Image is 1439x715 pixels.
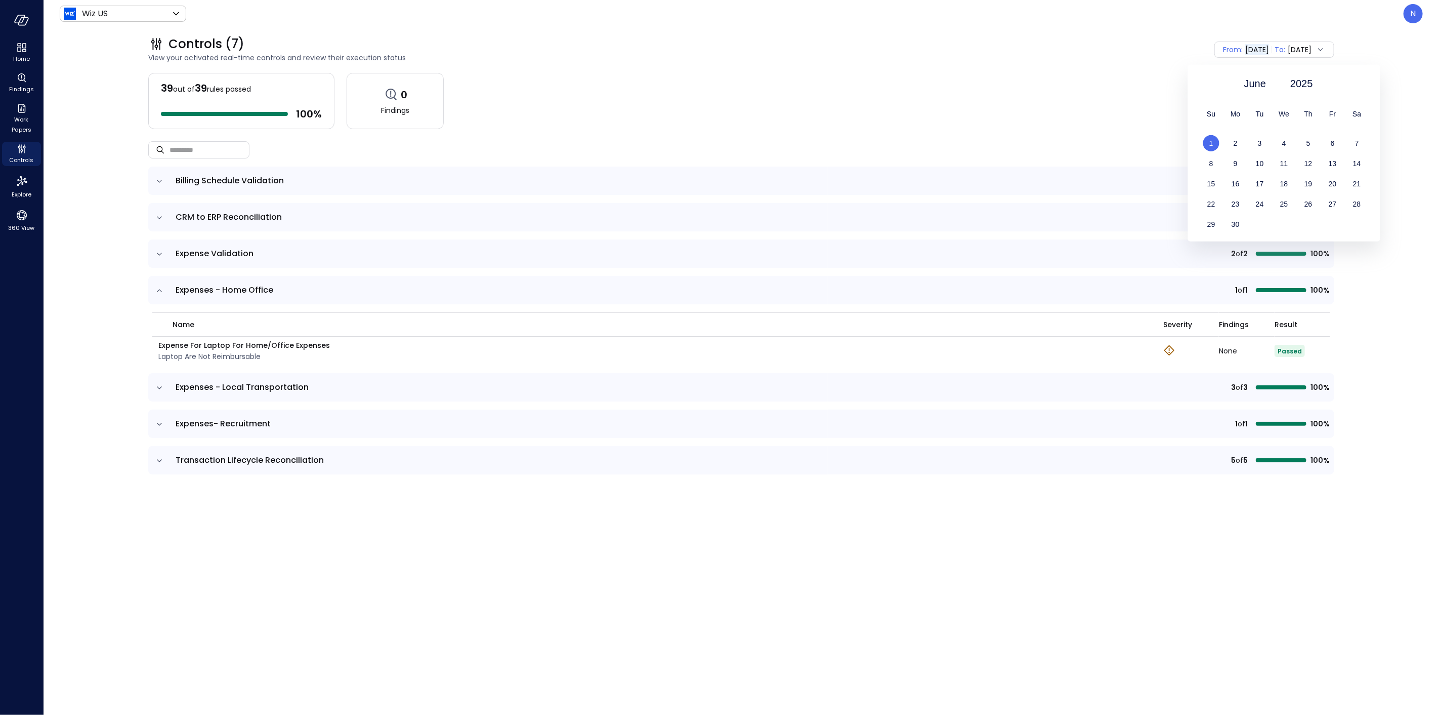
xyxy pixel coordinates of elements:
[1243,248,1248,259] span: 2
[195,81,207,95] span: 39
[1223,155,1248,172] div: Choose Monday, June 9th, 2025
[1199,216,1223,232] div: Choose Sunday, June 29th, 2025
[1199,176,1223,192] div: Choose Sunday, June 15th, 2025
[154,419,164,429] button: expand row
[1207,200,1215,208] span: 22
[1209,139,1213,147] span: 1
[1272,196,1296,212] div: Choose Wednesday, June 25th, 2025
[1219,347,1275,354] div: None
[207,84,251,94] span: rules passed
[176,211,282,223] span: CRM to ERP Reconciliation
[1304,160,1313,168] span: 12
[176,454,324,466] span: Transaction Lifecycle Reconciliation
[1321,155,1345,172] div: Choose Friday, June 13th, 2025
[1329,160,1337,168] span: 13
[1310,418,1328,429] span: 100%
[2,142,41,166] div: Controls
[13,54,30,64] span: Home
[1280,180,1288,188] span: 18
[1345,135,1369,151] div: Choose Saturday, June 7th, 2025
[1248,106,1272,122] div: Tu
[158,340,330,351] p: Expense For Laptop for Home/Office Expenses
[1235,418,1238,429] span: 1
[148,52,1034,63] span: View your activated real-time controls and review their execution status
[12,189,31,200] span: Explore
[1355,139,1359,147] span: 7
[176,175,284,186] span: Billing Schedule Validation
[1296,196,1321,212] div: Choose Thursday, June 26th, 2025
[2,101,41,136] div: Work Papers
[1219,319,1249,330] span: Findings
[1404,4,1423,23] div: Noa Turgeman
[168,36,244,52] span: Controls (7)
[1234,160,1238,168] span: 9
[1199,155,1223,172] div: Choose Sunday, June 8th, 2025
[1345,155,1369,172] div: Choose Saturday, June 14th, 2025
[1280,200,1288,208] span: 25
[176,248,253,259] span: Expense Validation
[1411,8,1416,20] p: N
[1207,220,1215,228] span: 29
[1232,220,1240,228] span: 30
[176,284,273,296] span: Expenses - Home Office
[1236,382,1243,393] span: of
[1232,180,1240,188] span: 16
[1235,285,1238,296] span: 1
[6,114,37,135] span: Work Papers
[1353,200,1361,208] span: 28
[1199,106,1223,122] div: Su
[154,176,164,186] button: expand row
[1209,160,1213,168] span: 8
[1245,285,1248,296] span: 1
[2,172,41,201] div: Explore
[1199,135,1223,151] div: Choose Sunday, June 1st, 2025
[1329,200,1337,208] span: 27
[1275,44,1285,55] span: To:
[1199,196,1223,212] div: Choose Sunday, June 22nd, 2025
[347,73,444,129] a: 0Findings
[1275,319,1297,330] span: Result
[176,418,271,429] span: Expenses- Recruitment
[64,8,76,20] img: Icon
[1310,382,1328,393] span: 100%
[1248,196,1272,212] div: Choose Tuesday, June 24th, 2025
[1321,106,1345,122] div: Fr
[154,213,164,223] button: expand row
[1278,347,1302,355] span: Passed
[1321,196,1345,212] div: Choose Friday, June 27th, 2025
[1207,180,1215,188] span: 15
[1223,216,1248,232] div: Choose Monday, June 30th, 2025
[1248,135,1272,151] div: Choose Tuesday, June 3rd, 2025
[1236,248,1243,259] span: of
[1272,155,1296,172] div: Choose Wednesday, June 11th, 2025
[1243,382,1248,393] span: 3
[1163,319,1192,330] span: Severity
[1345,176,1369,192] div: Choose Saturday, June 21st, 2025
[1234,139,1238,147] span: 2
[173,84,195,94] span: out of
[1223,135,1248,151] div: Choose Monday, June 2nd, 2025
[9,84,34,94] span: Findings
[10,155,34,165] span: Controls
[1290,76,1313,91] span: 2025
[1280,160,1288,168] span: 11
[2,71,41,95] div: Findings
[1223,196,1248,212] div: Choose Monday, June 23rd, 2025
[82,8,108,20] p: Wiz US
[1310,285,1328,296] span: 100%
[401,88,408,101] span: 0
[1245,418,1248,429] span: 1
[1223,106,1248,122] div: Mo
[1231,248,1236,259] span: 2
[1238,285,1245,296] span: of
[1272,135,1296,151] div: Choose Wednesday, June 4th, 2025
[1353,160,1361,168] span: 14
[1321,176,1345,192] div: Choose Friday, June 20th, 2025
[1248,155,1272,172] div: Choose Tuesday, June 10th, 2025
[1296,135,1321,151] div: Choose Thursday, June 5th, 2025
[1353,180,1361,188] span: 21
[1304,200,1313,208] span: 26
[1238,418,1245,429] span: of
[1199,135,1369,236] div: month 2025-06
[1345,196,1369,212] div: Choose Saturday, June 28th, 2025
